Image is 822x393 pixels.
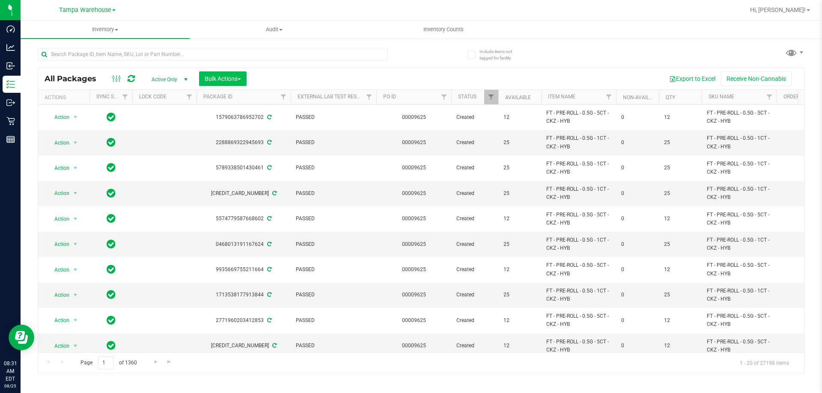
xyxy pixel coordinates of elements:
[503,342,536,350] span: 12
[70,111,81,123] span: select
[456,291,493,299] span: Created
[721,71,792,86] button: Receive Non-Cannabis
[503,113,536,121] span: 12
[456,164,493,172] span: Created
[402,216,426,222] a: 00009625
[402,190,426,196] a: 00009625
[621,266,654,274] span: 0
[70,314,81,326] span: select
[70,264,81,276] span: select
[362,90,376,104] a: Filter
[456,113,493,121] span: Created
[664,164,697,172] span: 25
[664,266,697,274] span: 12
[621,139,654,147] span: 0
[107,238,116,250] span: In Sync
[707,211,771,227] span: FT - PRE-ROLL - 0.5G - 5CT - CKZ - HYB
[182,90,197,104] a: Filter
[546,134,611,151] span: FT - PRE-ROLL - 0.5G - 1CT - CKZ - HYB
[195,266,292,274] div: 9935669755211664
[546,109,611,125] span: FT - PRE-ROLL - 0.5G - 5CT - CKZ - HYB
[47,111,70,123] span: Action
[70,187,81,199] span: select
[402,165,426,171] a: 00009625
[45,74,105,83] span: All Packages
[546,312,611,328] span: FT - PRE-ROLL - 0.5G - 5CT - CKZ - HYB
[6,43,15,52] inline-svg: Analytics
[107,263,116,275] span: In Sync
[38,48,387,61] input: Search Package ID, Item Name, SKU, Lot or Part Number...
[548,94,575,100] a: Item Name
[107,162,116,174] span: In Sync
[195,189,292,198] div: [CREDIT_CARD_NUMBER]
[70,289,81,301] span: select
[266,114,271,120] span: Sync from Compliance System
[709,94,734,100] a: SKU Name
[707,109,771,125] span: FT - PRE-ROLL - 0.5G - 5CT - CKZ - HYB
[59,6,111,14] span: Tampa Warehouse
[383,94,396,100] a: PO ID
[456,342,493,350] span: Created
[107,111,116,123] span: In Sync
[266,266,271,272] span: Sync from Compliance System
[664,240,697,248] span: 25
[47,264,70,276] span: Action
[707,312,771,328] span: FT - PRE-ROLL - 0.5G - 5CT - CKZ - HYB
[456,240,493,248] span: Created
[505,95,531,100] a: Available
[296,215,371,223] span: PASSED
[47,137,70,149] span: Action
[70,213,81,225] span: select
[296,113,371,121] span: PASSED
[707,236,771,252] span: FT - PRE-ROLL - 0.5G - 1CT - CKZ - HYB
[70,340,81,352] span: select
[195,139,292,147] div: 2288869322945693
[621,113,654,121] span: 0
[707,160,771,176] span: FT - PRE-ROLL - 0.5G - 1CT - CKZ - HYB
[707,134,771,151] span: FT - PRE-ROLL - 0.5G - 1CT - CKZ - HYB
[6,25,15,33] inline-svg: Dashboard
[107,314,116,326] span: In Sync
[195,215,292,223] div: 5574779587668602
[298,94,365,100] a: External Lab Test Result
[107,187,116,199] span: In Sync
[47,314,70,326] span: Action
[47,187,70,199] span: Action
[621,342,654,350] span: 0
[664,342,697,350] span: 12
[47,289,70,301] span: Action
[402,139,426,145] a: 00009625
[6,62,15,70] inline-svg: Inbound
[70,137,81,149] span: select
[546,261,611,278] span: FT - PRE-ROLL - 0.5G - 5CT - CKZ - HYB
[546,211,611,227] span: FT - PRE-ROLL - 0.5G - 5CT - CKZ - HYB
[271,343,277,349] span: Sync from Compliance System
[107,289,116,301] span: In Sync
[6,117,15,125] inline-svg: Retail
[6,135,15,144] inline-svg: Reports
[402,114,426,120] a: 00009625
[296,139,371,147] span: PASSED
[296,342,371,350] span: PASSED
[107,213,116,225] span: In Sync
[271,190,277,196] span: Sync from Compliance System
[139,94,167,100] a: Lock Code
[107,136,116,148] span: In Sync
[402,266,426,272] a: 00009625
[762,90,777,104] a: Filter
[98,356,113,369] input: 1
[664,139,697,147] span: 25
[296,164,371,172] span: PASSED
[664,113,697,121] span: 12
[503,240,536,248] span: 25
[9,325,34,350] iframe: Resource center
[484,90,498,104] a: Filter
[664,291,697,299] span: 25
[195,316,292,325] div: 2771960203412853
[277,90,291,104] a: Filter
[47,162,70,174] span: Action
[47,340,70,352] span: Action
[163,356,176,368] a: Go to the last page
[296,240,371,248] span: PASSED
[503,189,536,198] span: 25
